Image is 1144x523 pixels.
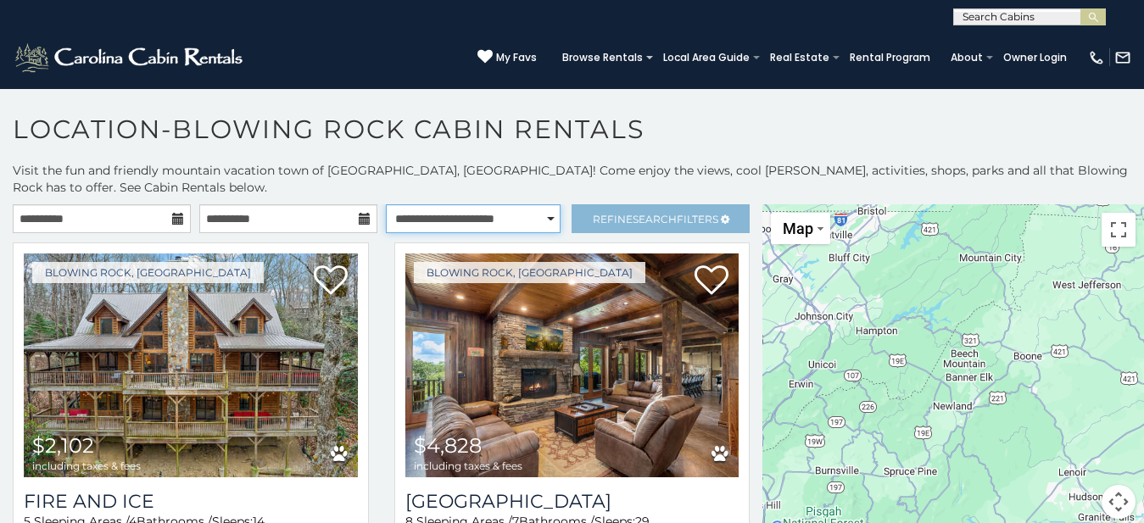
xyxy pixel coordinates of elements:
a: About [942,46,991,70]
span: including taxes & fees [32,460,141,471]
img: mail-regular-white.png [1114,49,1131,66]
a: My Favs [477,49,537,66]
a: Owner Login [995,46,1075,70]
a: Add to favorites [695,264,728,299]
span: Map [783,220,813,237]
a: Real Estate [762,46,838,70]
a: RefineSearchFilters [572,204,750,233]
span: Search [633,213,677,225]
a: Blowing Rock, [GEOGRAPHIC_DATA] [32,262,264,283]
span: including taxes & fees [414,460,522,471]
a: Blowing Rock, [GEOGRAPHIC_DATA] [414,262,645,283]
span: Refine Filters [593,213,718,225]
a: Rental Program [841,46,939,70]
a: Fire And Ice [24,490,358,513]
a: Add to favorites [314,264,348,299]
img: phone-regular-white.png [1088,49,1105,66]
button: Change map style [771,213,830,244]
a: Renaissance Lodge $4,828 including taxes & fees [405,253,739,477]
span: My Favs [496,50,537,65]
a: [GEOGRAPHIC_DATA] [405,490,739,513]
h3: Renaissance Lodge [405,490,739,513]
span: $2,102 [32,433,94,458]
button: Map camera controls [1102,485,1136,519]
button: Toggle fullscreen view [1102,213,1136,247]
img: White-1-2.png [13,41,248,75]
span: $4,828 [414,433,482,458]
img: Fire And Ice [24,253,358,477]
img: Renaissance Lodge [405,253,739,477]
a: Browse Rentals [554,46,651,70]
a: Fire And Ice $2,102 including taxes & fees [24,253,358,477]
a: Local Area Guide [655,46,758,70]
